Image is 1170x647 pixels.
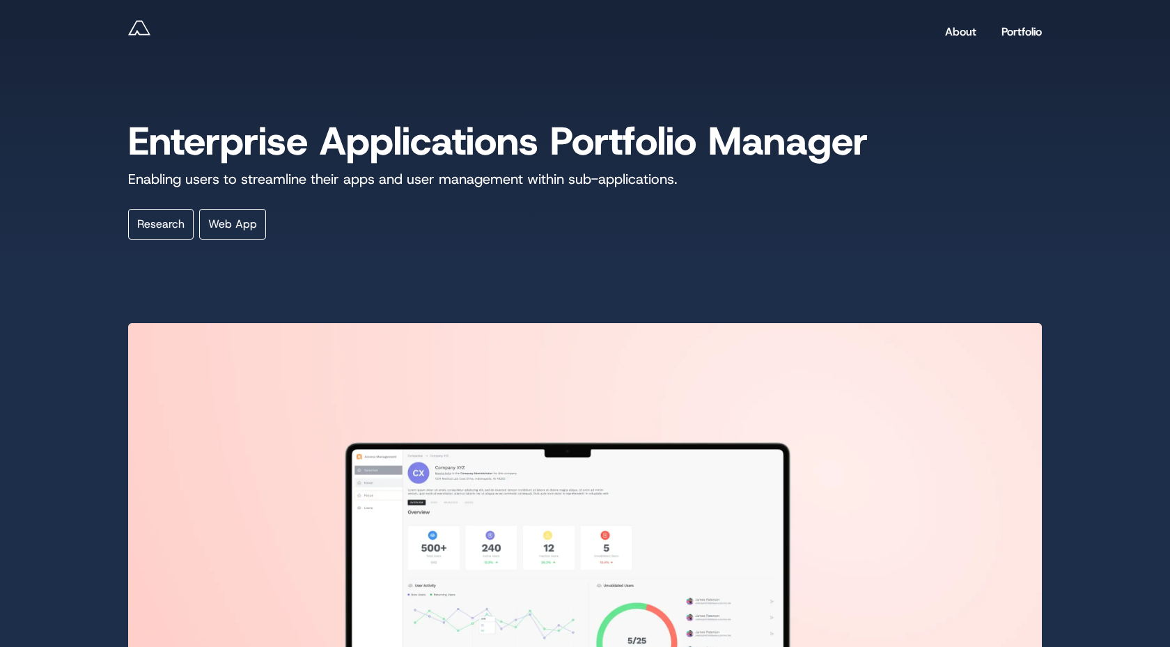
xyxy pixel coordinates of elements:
a: About [945,19,976,45]
a: Andy Reff - Lead Product Designer [128,17,150,47]
h2: Enterprise Applications Portfolio Manager [128,117,1042,166]
a: Portfolio [1001,19,1042,45]
li: Categorized Web App [199,209,266,240]
span: Enabling users to streamline their apps and user management within sub-applications. [128,170,677,188]
li: Categorized Research [128,209,194,240]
